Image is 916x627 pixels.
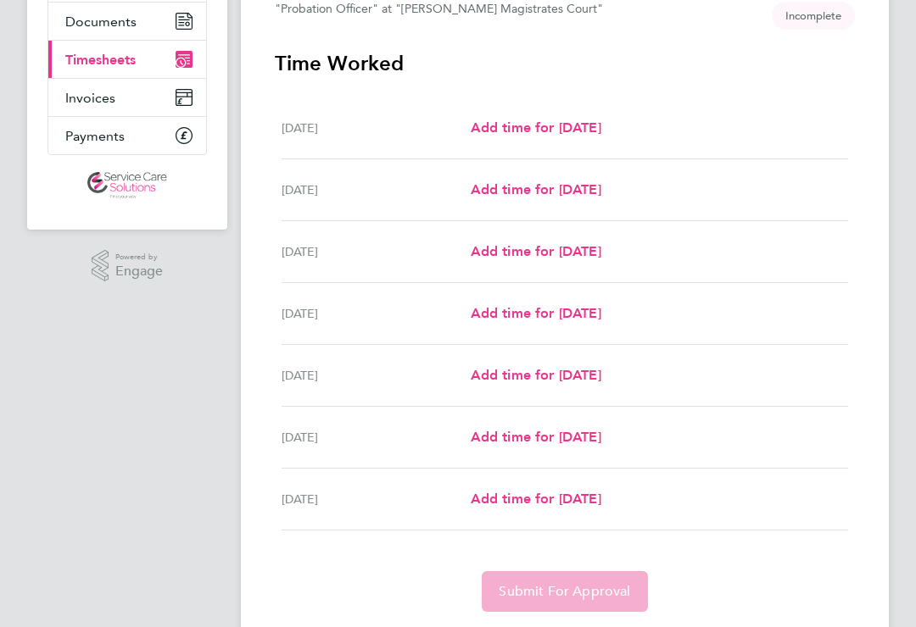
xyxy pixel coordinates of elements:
a: Go to home page [47,173,207,200]
div: [DATE] [282,490,471,510]
a: Powered byEngage [92,251,164,283]
a: Add time for [DATE] [471,428,601,448]
a: Documents [48,3,206,41]
span: Engage [115,265,163,280]
a: Add time for [DATE] [471,366,601,386]
a: Timesheets [48,42,206,79]
div: "Probation Officer" at "[PERSON_NAME] Magistrates Court" [275,3,603,17]
span: Documents [65,14,137,31]
span: Add time for [DATE] [471,244,601,260]
span: Add time for [DATE] [471,120,601,136]
div: [DATE] [282,180,471,201]
div: [DATE] [282,366,471,386]
h3: Time Worked [275,51,855,78]
span: Payments [65,129,125,145]
div: [DATE] [282,304,471,325]
span: Add time for [DATE] [471,306,601,322]
a: Invoices [48,80,206,117]
a: Add time for [DATE] [471,242,601,263]
span: Powered by [115,251,163,265]
a: Payments [48,118,206,155]
span: Timesheets [65,53,136,69]
div: [DATE] [282,119,471,139]
span: Add time for [DATE] [471,182,601,198]
a: Add time for [DATE] [471,304,601,325]
a: Add time for [DATE] [471,119,601,139]
a: Add time for [DATE] [471,180,601,201]
span: Invoices [65,91,115,107]
span: Add time for [DATE] [471,491,601,508]
span: This timesheet is Incomplete. [772,3,855,31]
span: Add time for [DATE] [471,368,601,384]
img: servicecare-logo-retina.png [87,173,167,200]
div: [DATE] [282,242,471,263]
span: Add time for [DATE] [471,430,601,446]
a: Add time for [DATE] [471,490,601,510]
div: [DATE] [282,428,471,448]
